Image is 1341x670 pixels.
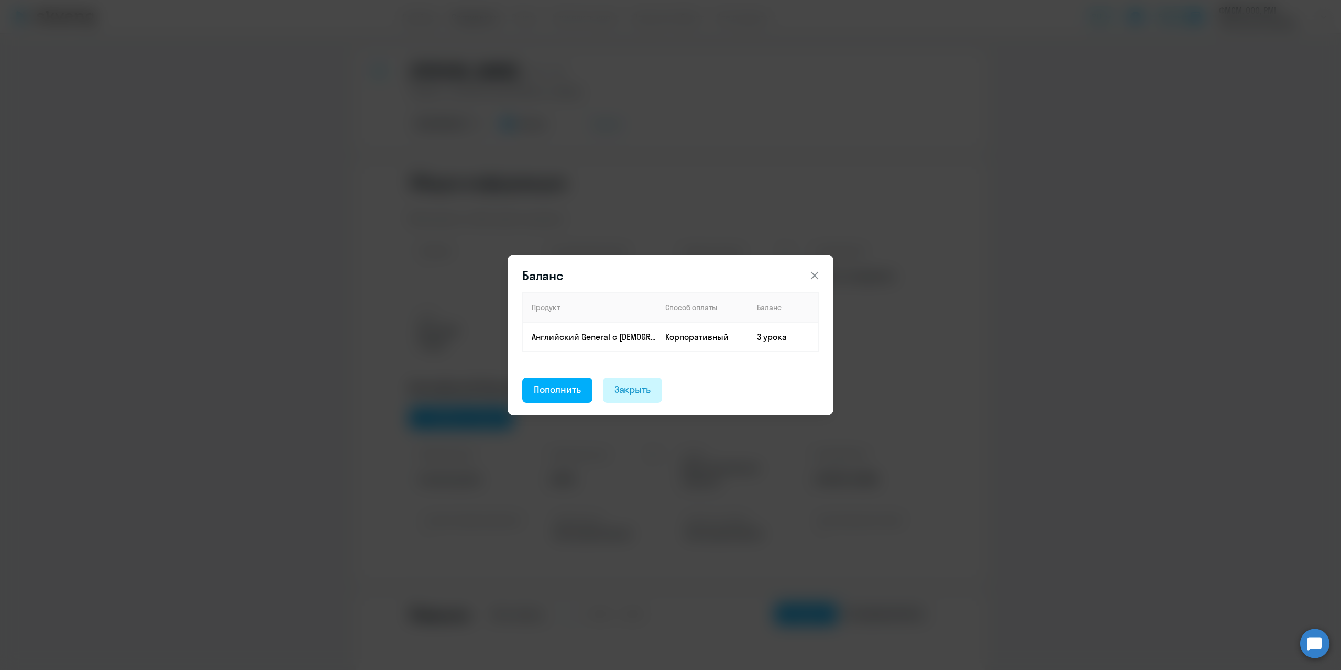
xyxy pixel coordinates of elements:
[749,293,818,322] th: Баланс
[532,331,656,343] p: Английский General с [DEMOGRAPHIC_DATA] преподавателем
[749,322,818,352] td: 3 урока
[534,383,581,397] div: Пополнить
[508,267,833,284] header: Баланс
[603,378,663,403] button: Закрыть
[657,322,749,352] td: Корпоративный
[523,293,657,322] th: Продукт
[522,378,592,403] button: Пополнить
[614,383,651,397] div: Закрыть
[657,293,749,322] th: Способ оплаты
